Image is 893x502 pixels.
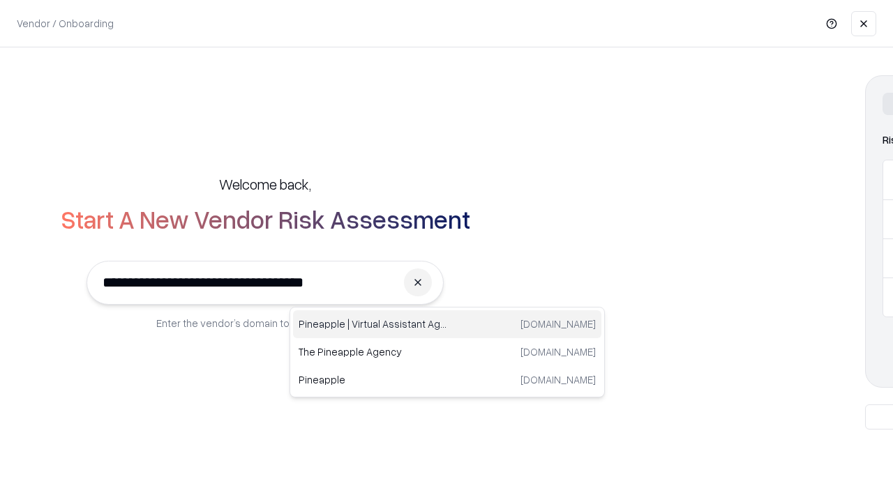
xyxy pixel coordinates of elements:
p: Vendor / Onboarding [17,16,114,31]
p: The Pineapple Agency [299,344,447,359]
p: [DOMAIN_NAME] [520,344,596,359]
p: [DOMAIN_NAME] [520,317,596,331]
p: Enter the vendor’s domain to begin onboarding [156,316,374,330]
h5: Welcome back, [219,174,311,194]
h2: Start A New Vendor Risk Assessment [61,205,470,233]
div: Suggestions [290,307,605,397]
p: [DOMAIN_NAME] [520,372,596,387]
p: Pineapple [299,372,447,387]
p: Pineapple | Virtual Assistant Agency [299,317,447,331]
